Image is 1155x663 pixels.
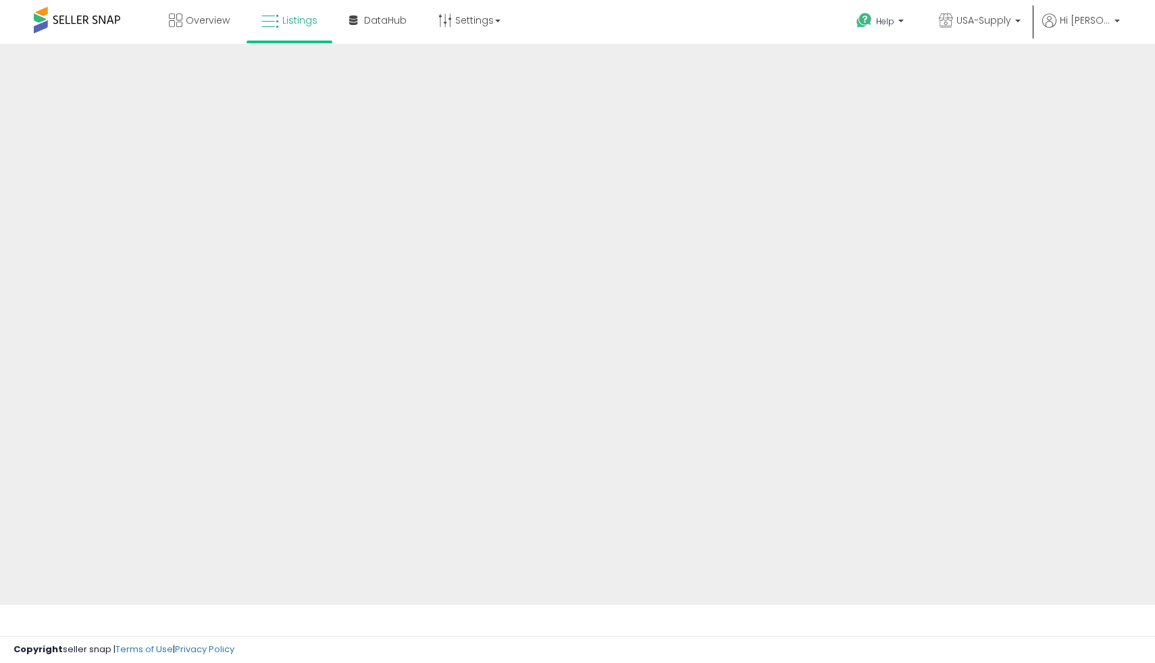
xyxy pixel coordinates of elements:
span: DataHub [364,14,407,27]
span: Help [876,16,894,27]
i: Get Help [856,12,873,29]
span: Overview [186,14,230,27]
span: USA-Supply [956,14,1011,27]
a: Hi [PERSON_NAME] [1042,14,1120,44]
a: Help [846,2,917,44]
span: Hi [PERSON_NAME] [1060,14,1110,27]
span: Listings [282,14,317,27]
